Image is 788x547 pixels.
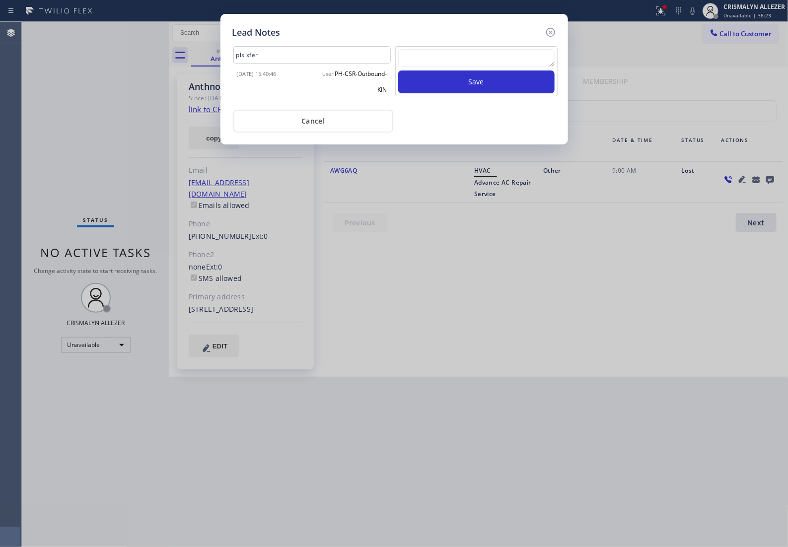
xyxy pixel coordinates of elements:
button: Cancel [233,110,393,133]
div: pls xfer [233,46,391,64]
span: user: [323,70,335,77]
button: Save [398,70,555,93]
span: PH-CSR-Outbound-KIN [335,69,387,94]
span: [DATE] 15:40:46 [237,70,277,77]
h5: Lead Notes [232,26,281,39]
